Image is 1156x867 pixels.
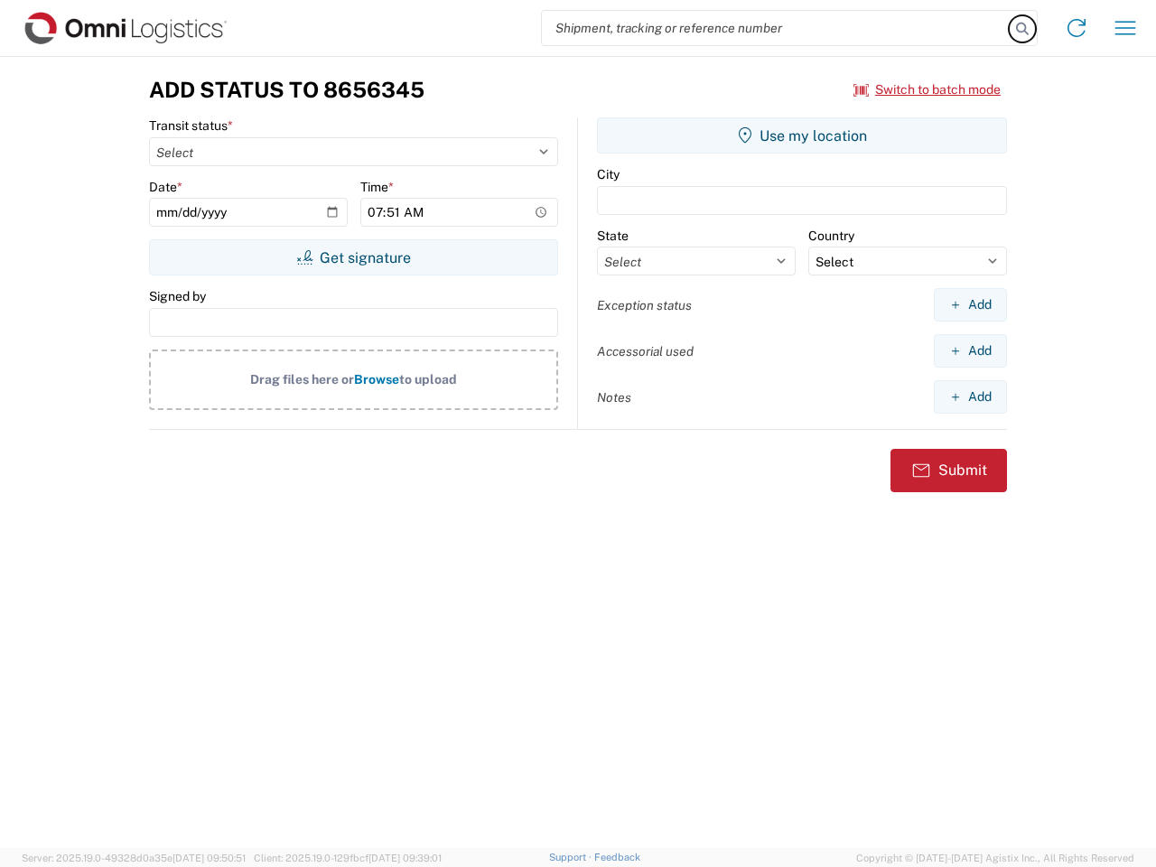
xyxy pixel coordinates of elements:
[149,77,424,103] h3: Add Status to 8656345
[250,372,354,387] span: Drag files here or
[597,228,629,244] label: State
[149,117,233,134] label: Transit status
[149,179,182,195] label: Date
[597,117,1007,154] button: Use my location
[22,853,246,863] span: Server: 2025.19.0-49328d0a35e
[542,11,1010,45] input: Shipment, tracking or reference number
[597,389,631,406] label: Notes
[360,179,394,195] label: Time
[934,380,1007,414] button: Add
[597,297,692,313] label: Exception status
[149,239,558,275] button: Get signature
[368,853,442,863] span: [DATE] 09:39:01
[149,288,206,304] label: Signed by
[254,853,442,863] span: Client: 2025.19.0-129fbcf
[354,372,399,387] span: Browse
[549,852,594,862] a: Support
[399,372,457,387] span: to upload
[853,75,1001,105] button: Switch to batch mode
[808,228,854,244] label: Country
[890,449,1007,492] button: Submit
[934,288,1007,322] button: Add
[934,334,1007,368] button: Add
[172,853,246,863] span: [DATE] 09:50:51
[856,850,1134,866] span: Copyright © [DATE]-[DATE] Agistix Inc., All Rights Reserved
[597,166,620,182] label: City
[597,343,694,359] label: Accessorial used
[594,852,640,862] a: Feedback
